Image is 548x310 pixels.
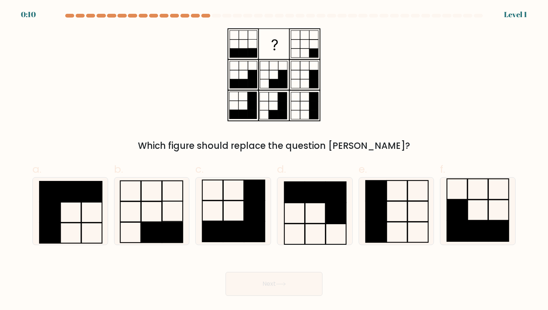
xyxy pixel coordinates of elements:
div: 0:10 [21,9,36,20]
span: b. [114,162,123,176]
div: Which figure should replace the question [PERSON_NAME]? [37,139,511,153]
span: d. [277,162,286,176]
span: f. [440,162,445,176]
span: c. [195,162,204,176]
span: e. [359,162,367,176]
span: a. [32,162,41,176]
div: Level 1 [504,9,527,20]
button: Next [226,272,322,296]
